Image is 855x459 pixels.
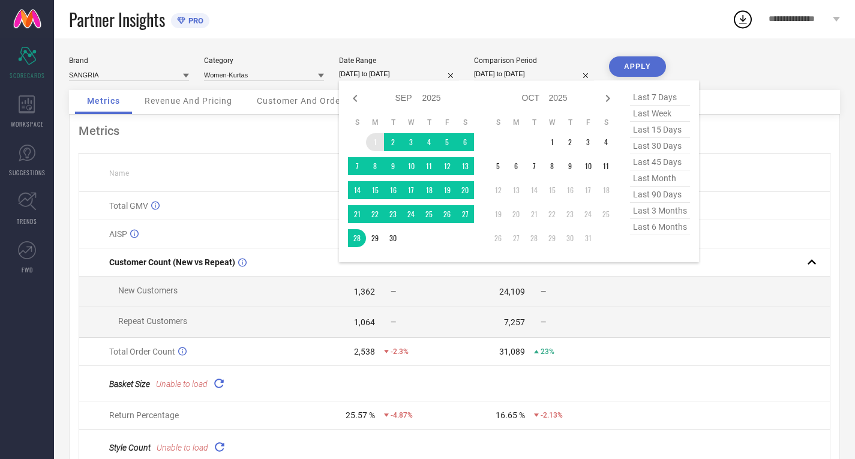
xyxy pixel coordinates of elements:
[525,118,543,127] th: Tuesday
[543,157,561,175] td: Wed Oct 08 2025
[354,287,375,296] div: 1,362
[732,8,754,30] div: Open download list
[402,157,420,175] td: Wed Sep 10 2025
[402,205,420,223] td: Wed Sep 24 2025
[339,56,459,65] div: Date Range
[525,229,543,247] td: Tue Oct 28 2025
[474,56,594,65] div: Comparison Period
[438,181,456,199] td: Fri Sep 19 2025
[561,133,579,151] td: Thu Oct 02 2025
[474,68,594,80] input: Select comparison period
[525,181,543,199] td: Tue Oct 14 2025
[438,118,456,127] th: Friday
[9,168,46,177] span: SUGGESTIONS
[525,205,543,223] td: Tue Oct 21 2025
[609,56,666,77] button: APPLY
[456,181,474,199] td: Sat Sep 20 2025
[630,203,690,219] span: last 3 months
[489,229,507,247] td: Sun Oct 26 2025
[346,410,375,420] div: 25.57 %
[11,119,44,128] span: WORKSPACE
[87,96,120,106] span: Metrics
[211,439,228,455] div: Reload "Style Count "
[499,347,525,356] div: 31,089
[366,229,384,247] td: Mon Sep 29 2025
[597,205,615,223] td: Sat Oct 25 2025
[504,317,525,327] div: 7,257
[354,347,375,356] div: 2,538
[145,96,232,106] span: Revenue And Pricing
[561,229,579,247] td: Thu Oct 30 2025
[541,318,546,326] span: —
[543,181,561,199] td: Wed Oct 15 2025
[109,201,148,211] span: Total GMV
[597,118,615,127] th: Saturday
[456,118,474,127] th: Saturday
[420,181,438,199] td: Thu Sep 18 2025
[420,205,438,223] td: Thu Sep 25 2025
[630,106,690,122] span: last week
[109,169,129,178] span: Name
[402,118,420,127] th: Wednesday
[391,287,396,296] span: —
[507,157,525,175] td: Mon Oct 06 2025
[630,219,690,235] span: last 6 months
[579,157,597,175] td: Fri Oct 10 2025
[109,257,235,267] span: Customer Count (New vs Repeat)
[597,181,615,199] td: Sat Oct 18 2025
[384,118,402,127] th: Tuesday
[366,118,384,127] th: Monday
[601,91,615,106] div: Next month
[579,118,597,127] th: Friday
[384,181,402,199] td: Tue Sep 16 2025
[384,157,402,175] td: Tue Sep 09 2025
[69,56,189,65] div: Brand
[456,205,474,223] td: Sat Sep 27 2025
[366,157,384,175] td: Mon Sep 08 2025
[561,118,579,127] th: Thursday
[339,68,459,80] input: Select date range
[456,133,474,151] td: Sat Sep 06 2025
[348,205,366,223] td: Sun Sep 21 2025
[543,205,561,223] td: Wed Oct 22 2025
[496,410,525,420] div: 16.65 %
[391,318,396,326] span: —
[420,133,438,151] td: Thu Sep 04 2025
[118,316,187,326] span: Repeat Customers
[348,118,366,127] th: Sunday
[402,181,420,199] td: Wed Sep 17 2025
[109,410,179,420] span: Return Percentage
[348,229,366,247] td: Sun Sep 28 2025
[630,170,690,187] span: last month
[525,157,543,175] td: Tue Oct 07 2025
[157,443,208,452] span: Unable to load
[541,287,546,296] span: —
[579,133,597,151] td: Fri Oct 03 2025
[489,118,507,127] th: Sunday
[541,411,563,419] span: -2.13%
[561,181,579,199] td: Thu Oct 16 2025
[366,181,384,199] td: Mon Sep 15 2025
[420,157,438,175] td: Thu Sep 11 2025
[630,187,690,203] span: last 90 days
[79,124,830,138] div: Metrics
[630,122,690,138] span: last 15 days
[543,133,561,151] td: Wed Oct 01 2025
[630,138,690,154] span: last 30 days
[204,56,324,65] div: Category
[348,181,366,199] td: Sun Sep 14 2025
[507,118,525,127] th: Monday
[384,205,402,223] td: Tue Sep 23 2025
[348,91,362,106] div: Previous month
[109,347,175,356] span: Total Order Count
[438,205,456,223] td: Fri Sep 26 2025
[630,154,690,170] span: last 45 days
[561,157,579,175] td: Thu Oct 09 2025
[366,205,384,223] td: Mon Sep 22 2025
[489,181,507,199] td: Sun Oct 12 2025
[489,205,507,223] td: Sun Oct 19 2025
[507,205,525,223] td: Mon Oct 20 2025
[438,157,456,175] td: Fri Sep 12 2025
[384,229,402,247] td: Tue Sep 30 2025
[438,133,456,151] td: Fri Sep 05 2025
